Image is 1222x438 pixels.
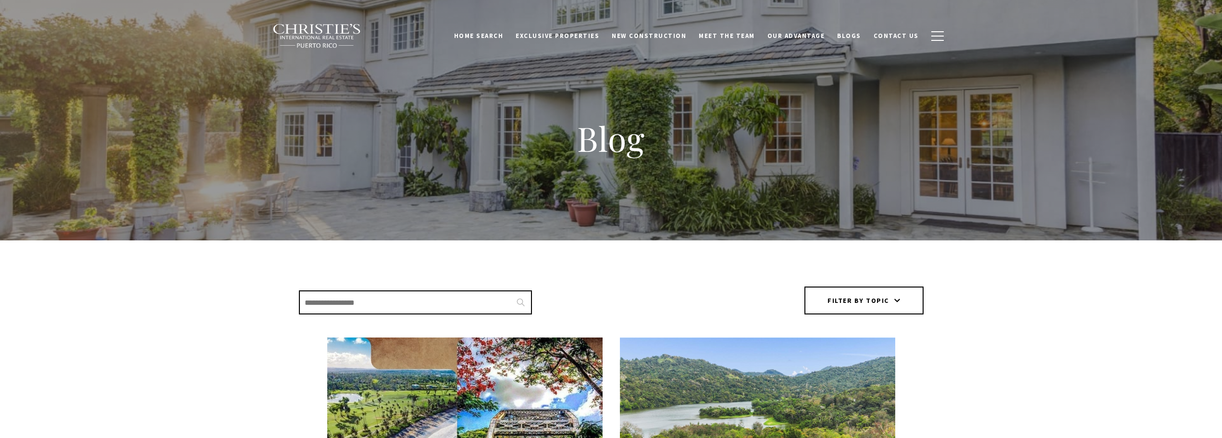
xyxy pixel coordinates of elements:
[516,31,599,39] span: Exclusive Properties
[509,26,605,45] a: Exclusive Properties
[761,26,831,45] a: Our Advantage
[612,31,686,39] span: New Construction
[448,26,510,45] a: Home Search
[804,287,924,314] button: Filter by topic
[874,31,919,39] span: Contact Us
[767,31,825,39] span: Our Advantage
[837,31,861,39] span: Blogs
[272,24,362,49] img: Christie's International Real Estate black text logo
[692,26,761,45] a: Meet the Team
[419,117,803,160] h1: Blog
[605,26,692,45] a: New Construction
[831,26,867,45] a: Blogs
